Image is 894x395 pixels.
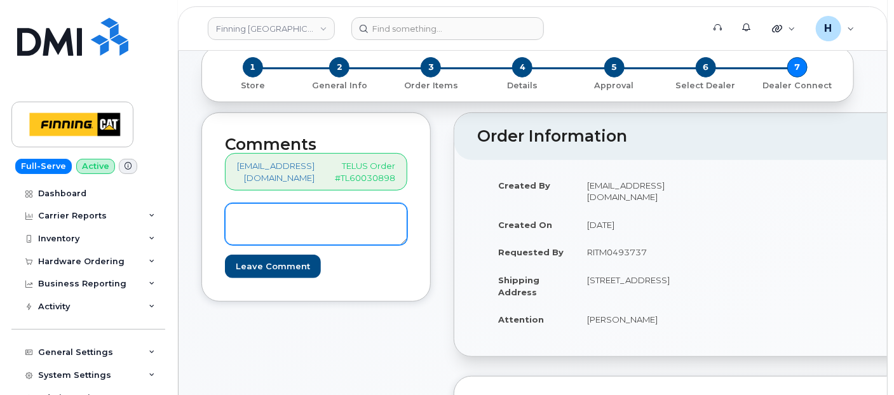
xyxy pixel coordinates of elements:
[498,275,539,297] strong: Shipping Address
[498,220,552,230] strong: Created On
[294,77,385,91] a: 2 General Info
[335,160,395,184] p: TELUS Order #TL60030898
[498,247,564,257] strong: Requested By
[576,171,710,211] td: [EMAIL_ADDRESS][DOMAIN_NAME]
[243,57,263,77] span: 1
[225,136,407,154] h2: Comments
[604,57,625,77] span: 5
[421,57,441,77] span: 3
[576,266,710,305] td: [STREET_ADDRESS]
[576,211,710,239] td: [DATE]
[498,314,544,325] strong: Attention
[763,16,804,41] div: Quicklinks
[390,80,471,91] p: Order Items
[665,80,747,91] p: Select Dealer
[482,80,563,91] p: Details
[351,17,544,40] input: Find something...
[477,77,568,91] a: 4 Details
[225,255,321,278] input: Leave Comment
[660,77,752,91] a: 6 Select Dealer
[217,80,288,91] p: Store
[329,57,349,77] span: 2
[299,80,380,91] p: General Info
[576,305,710,333] td: [PERSON_NAME]
[576,238,710,266] td: RITM0493737
[208,17,335,40] a: Finning Canada
[825,21,832,36] span: H
[498,180,550,191] strong: Created By
[237,160,315,184] a: [EMAIL_ADDRESS][DOMAIN_NAME]
[512,57,532,77] span: 4
[574,80,655,91] p: Approval
[212,77,294,91] a: 1 Store
[807,16,864,41] div: hakaur@dminc.com
[385,77,477,91] a: 3 Order Items
[569,77,660,91] a: 5 Approval
[696,57,716,77] span: 6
